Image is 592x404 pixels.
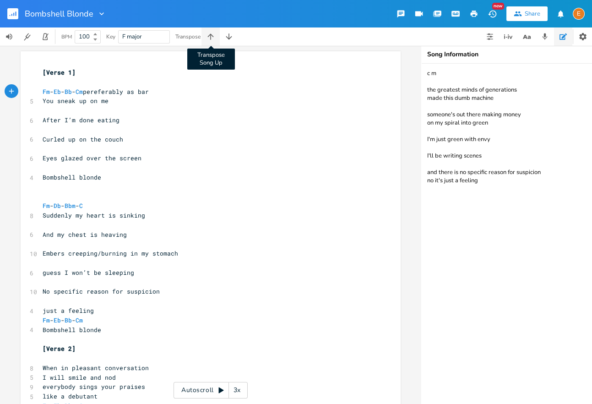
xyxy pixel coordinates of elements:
[43,97,109,105] span: You sneak up on me
[54,87,61,96] span: Eb
[61,34,72,39] div: BPM
[43,211,145,219] span: Suddenly my heart is sinking
[43,68,76,76] span: [Verse 1]
[43,230,127,239] span: And my chest is heaving
[43,87,149,96] span: - - - pereferably as bar
[43,392,98,400] span: like a debutant
[43,116,119,124] span: After I’m done eating
[201,27,220,46] button: Transpose Song Up
[573,3,585,24] button: E
[43,268,134,277] span: guess I won’t be sleeping
[122,33,142,41] span: F major
[43,344,76,353] span: [Verse 2]
[43,87,50,96] span: Fm
[25,10,93,18] span: Bombshell Blonde
[65,316,72,324] span: Bb
[79,202,83,210] span: C
[106,34,115,39] div: Key
[175,34,201,39] div: Transpose
[54,202,61,210] span: Db
[525,10,540,18] div: Share
[573,8,585,20] div: Erin Nicolle
[492,3,504,10] div: New
[54,316,61,324] span: Eb
[43,373,116,382] span: I will smile and nod
[43,287,160,295] span: No specific reason for suspicion
[43,316,87,324] span: - - -
[43,326,101,334] span: Bombshell blonde
[43,249,178,257] span: Embers creeping/burning in my stomach
[43,154,141,162] span: Eyes glazed over the screen
[483,5,501,22] button: New
[43,306,94,315] span: just a feeling
[174,382,248,399] div: Autoscroll
[229,382,245,399] div: 3x
[76,316,83,324] span: Cm
[65,202,76,210] span: Bbm
[43,173,101,181] span: Bombshell blonde
[43,382,145,391] span: everybody sings your praises
[43,202,87,210] span: - - -
[43,135,123,143] span: Curled up on the couch
[65,87,72,96] span: Bb
[43,364,149,372] span: When in pleasant conversation
[76,87,83,96] span: Cm
[43,316,50,324] span: Fm
[43,202,50,210] span: Fm
[506,6,548,21] button: Share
